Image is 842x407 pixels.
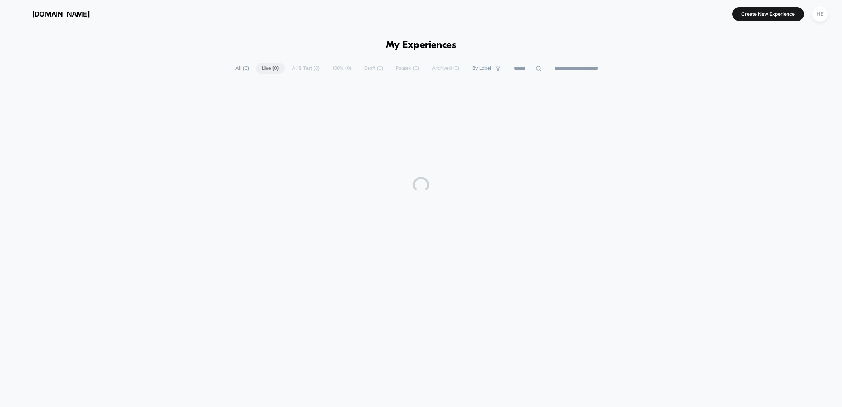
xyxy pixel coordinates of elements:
div: HE [812,6,828,22]
span: [DOMAIN_NAME] [32,10,90,18]
button: HE [810,6,830,22]
span: By Label [472,65,491,71]
button: Create New Experience [732,7,804,21]
button: [DOMAIN_NAME] [12,8,92,20]
span: All ( 0 ) [230,63,255,74]
h1: My Experiences [386,40,457,51]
